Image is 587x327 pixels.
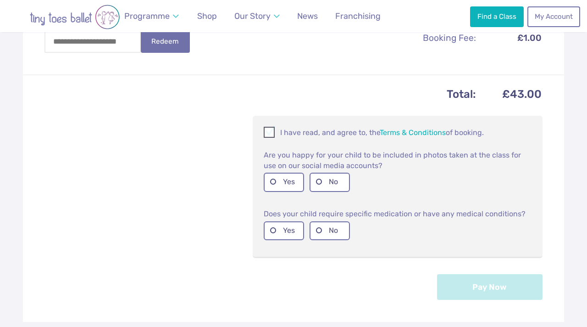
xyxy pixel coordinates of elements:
[11,5,139,29] img: tiny toes ballet
[297,11,318,21] span: News
[141,30,189,53] button: Redeem
[230,6,284,27] a: Our Story
[378,30,476,45] th: Booking Fee:
[120,6,183,27] a: Programme
[527,6,580,27] a: My Account
[335,11,381,21] span: Franchising
[380,128,446,137] a: Terms & Conditions
[470,6,523,27] a: Find a Class
[310,221,350,240] label: No
[264,209,532,220] p: Does your child require specific medication or have any medical conditions?
[477,30,542,45] td: £1.00
[477,85,542,104] td: £43.00
[264,173,304,192] label: Yes
[293,6,322,27] a: News
[264,127,532,138] p: I have read, and agree to, the of booking.
[310,173,350,192] label: No
[331,6,385,27] a: Franchising
[437,274,543,300] button: Pay Now
[264,221,304,240] label: Yes
[124,11,170,21] span: Programme
[193,6,221,27] a: Shop
[234,11,271,21] span: Our Story
[45,85,476,104] th: Total:
[197,11,217,21] span: Shop
[264,150,532,171] p: Are you happy for your child to be included in photos taken at the class for use on our social me...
